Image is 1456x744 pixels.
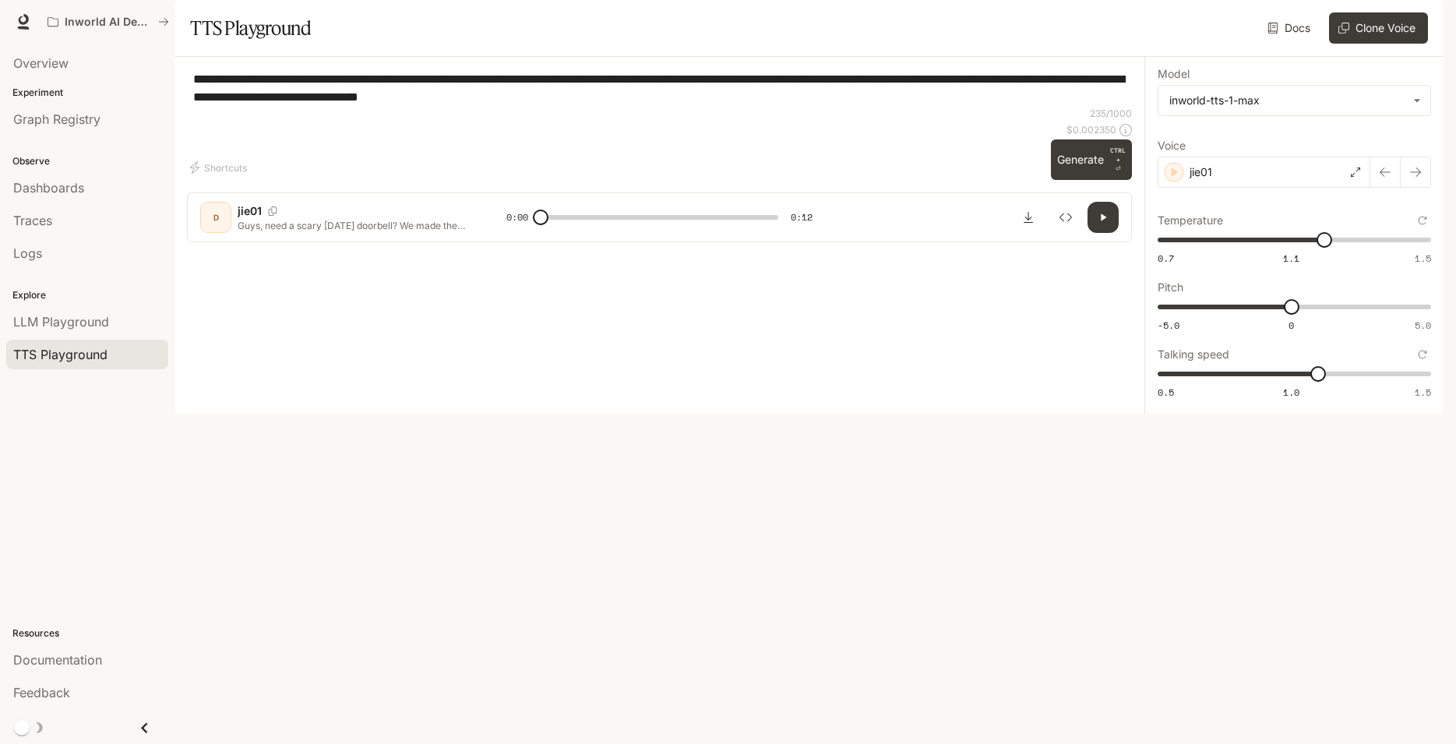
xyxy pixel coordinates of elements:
button: Copy Voice ID [262,206,284,216]
span: 1.1 [1283,252,1299,265]
span: 1.5 [1415,252,1431,265]
p: Guys, need a scary [DATE] doorbell? We made the world's first one with spooky animated eyes and v... [238,219,469,232]
span: 0:00 [506,210,528,225]
span: 0 [1289,319,1294,332]
p: Pitch [1158,282,1183,293]
button: Reset to default [1414,346,1431,363]
div: inworld-tts-1-max [1158,86,1430,115]
span: 0:12 [791,210,813,225]
button: Inspect [1050,202,1081,233]
span: 5.0 [1415,319,1431,332]
p: Temperature [1158,215,1223,226]
p: jie01 [1190,164,1212,180]
p: jie01 [238,203,262,219]
span: 0.7 [1158,252,1174,265]
button: Clone Voice [1329,12,1428,44]
div: D [203,205,228,230]
button: Reset to default [1414,212,1431,229]
span: 1.5 [1415,386,1431,399]
p: CTRL + [1110,146,1126,164]
p: 235 / 1000 [1090,107,1132,120]
a: Docs [1264,12,1317,44]
span: 1.0 [1283,386,1299,399]
p: $ 0.002350 [1066,123,1116,136]
button: Shortcuts [187,155,253,180]
button: GenerateCTRL +⏎ [1051,139,1132,180]
span: -5.0 [1158,319,1179,332]
p: Inworld AI Demos [65,16,152,29]
button: All workspaces [41,6,176,37]
p: ⏎ [1110,146,1126,174]
p: Voice [1158,140,1186,151]
div: inworld-tts-1-max [1169,93,1405,108]
h1: TTS Playground [190,12,311,44]
p: Model [1158,69,1190,79]
span: 0.5 [1158,386,1174,399]
button: Download audio [1013,202,1044,233]
p: Talking speed [1158,349,1229,360]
